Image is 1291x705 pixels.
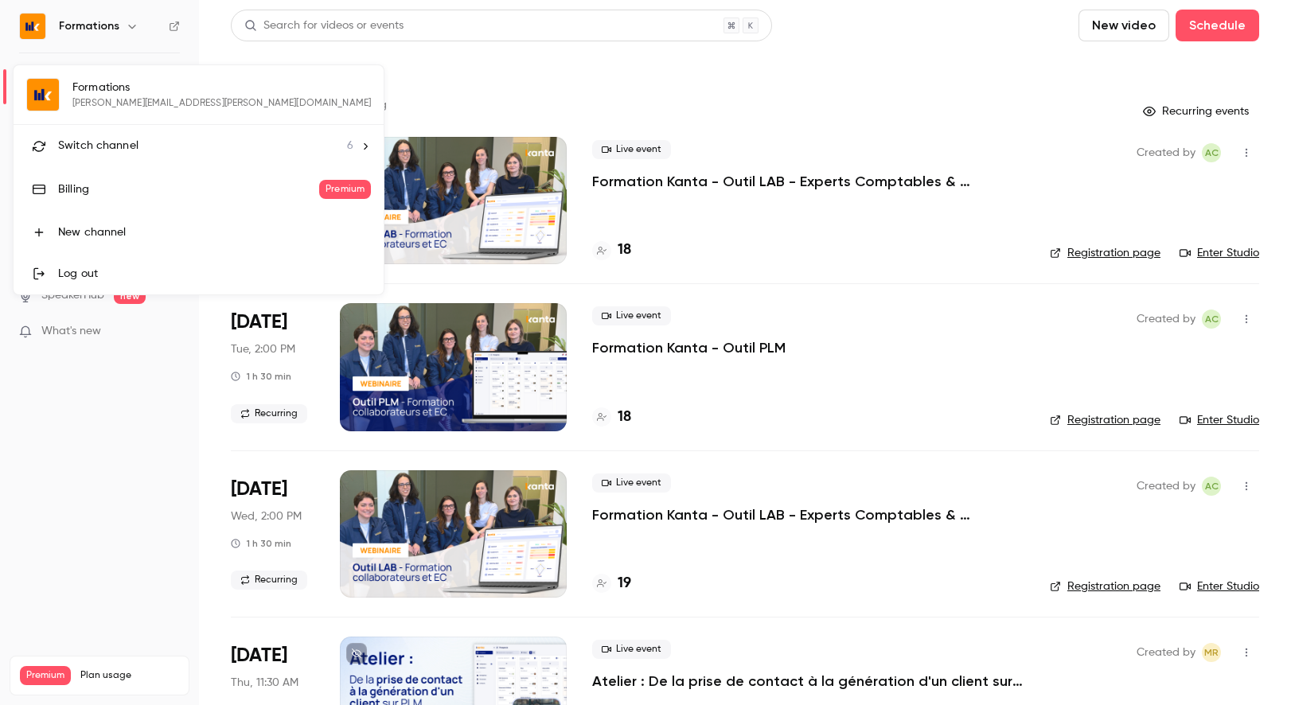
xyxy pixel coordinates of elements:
[58,138,138,154] span: Switch channel
[347,138,353,154] span: 6
[58,266,371,282] div: Log out
[58,181,319,197] div: Billing
[319,180,371,199] span: Premium
[58,224,371,240] div: New channel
